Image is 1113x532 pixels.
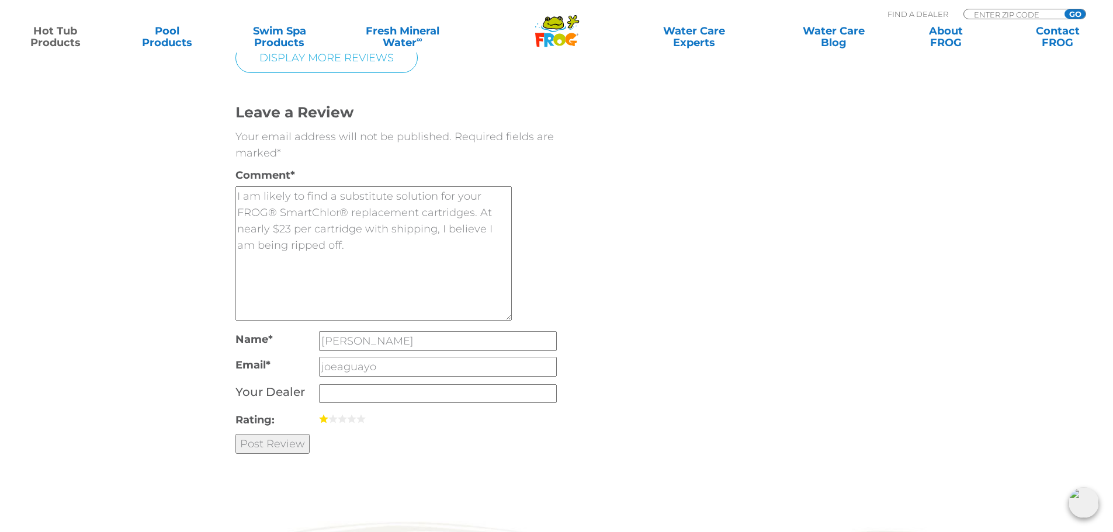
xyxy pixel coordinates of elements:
input: GO [1065,9,1086,19]
a: Display More Reviews [235,43,418,73]
a: Swim SpaProducts [236,25,323,48]
a: Fresh MineralWater∞ [348,25,457,48]
a: 3 [338,414,347,423]
input: Post Review [235,434,310,454]
a: Hot TubProducts [12,25,99,48]
a: 4 [347,414,356,423]
a: ContactFROG [1014,25,1101,48]
a: 2 [328,414,338,423]
a: 5 [356,414,366,423]
img: openIcon [1069,488,1099,518]
sup: ∞ [417,34,422,44]
a: PoolProducts [124,25,211,48]
a: Water CareBlog [790,25,877,48]
a: AboutFROG [902,25,989,48]
a: 1 [319,414,328,423]
input: Zip Code Form [973,9,1052,19]
p: Find A Dealer [887,9,948,19]
h3: Leave a Review [235,102,557,123]
span: Your email address will not be published. [235,130,452,143]
label: Comment [235,167,319,183]
a: Water CareExperts [623,25,765,48]
label: Name [235,331,319,347]
label: Rating: [235,412,319,428]
label: Email [235,357,319,373]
